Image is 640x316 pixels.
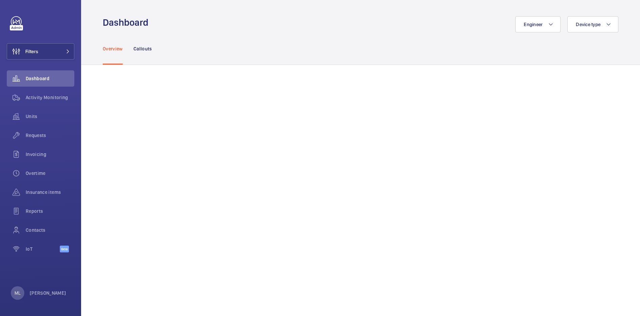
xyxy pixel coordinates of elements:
p: Overview [103,45,123,52]
span: Filters [25,48,38,55]
span: Overtime [26,170,74,177]
span: Dashboard [26,75,74,82]
button: Device type [567,16,618,32]
h1: Dashboard [103,16,152,29]
span: Reports [26,208,74,215]
span: Device type [576,22,600,27]
span: Engineer [524,22,543,27]
span: Contacts [26,227,74,233]
span: IoT [26,246,60,252]
span: Requests [26,132,74,139]
span: Invoicing [26,151,74,158]
span: Beta [60,246,69,252]
button: Engineer [515,16,561,32]
span: Activity Monitoring [26,94,74,101]
p: ML [15,290,21,296]
span: Units [26,113,74,120]
p: Callouts [133,45,152,52]
button: Filters [7,43,74,60]
span: Insurance items [26,189,74,196]
p: [PERSON_NAME] [30,290,66,296]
